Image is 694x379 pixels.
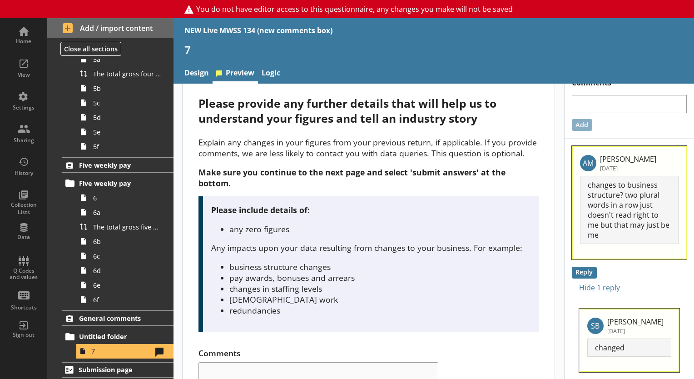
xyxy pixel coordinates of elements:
button: Hide 1 reply [572,282,620,294]
span: 6d [93,266,161,275]
li: Four weekly payFour weekly pay55aThe total gross four weekly pay paid to employees in [Period Str... [47,4,173,154]
li: Untitled folder7 [66,329,173,359]
span: 6 [93,194,161,202]
span: 5b [93,84,161,93]
a: 6a [76,205,173,219]
a: Submission page [62,362,173,378]
div: Shortcuts [8,304,40,311]
div: Sign out [8,331,40,339]
p: Explain any changes in your figures from your previous return, if applicable. If you provide comm... [198,137,539,159]
span: 6b [93,237,161,246]
li: Four weekly pay55aThe total gross four weekly pay paid to employees in [Period Str] was £0, is th... [66,23,173,154]
p: AM [580,155,596,171]
div: Data [8,234,40,241]
div: Home [8,38,40,45]
span: Untitled folder [79,332,158,341]
a: 6 [76,190,173,205]
div: NEW Live MWSS 134 (new comments box) [184,25,332,35]
span: Submission page [79,365,158,374]
div: Q Codes and values [8,268,40,281]
li: Five weekly pay66aThe total gross five weekly pay paid to employees in [Period Str] was £0, is th... [66,176,173,307]
span: General comments [79,314,158,323]
span: Five weekly pay [79,161,158,170]
span: 5d [93,113,161,122]
a: 5c [76,95,173,110]
strong: Please include details of: [211,204,310,215]
h1: 7 [184,43,683,57]
span: Five weekly pay [79,179,158,188]
a: 5f [76,139,173,154]
a: Five weekly pay [62,176,173,190]
p: [PERSON_NAME] [600,154,656,164]
li: changes in staffing levels [229,283,531,294]
a: 5a [76,52,173,66]
a: The total gross five weekly pay paid to employees in [Period Str] was £0, is this correct? [76,219,173,234]
span: 6c [93,252,161,260]
li: General commentsUntitled folder7 [47,310,173,358]
p: changes to business structure? two plural words in a row just doesn't read right to me but that m... [580,176,679,244]
span: Add / import content [63,23,159,33]
span: 5c [93,99,161,107]
span: 5e [93,128,161,136]
p: [DATE] [607,327,664,335]
li: redundancies [229,305,531,316]
a: 7 [76,344,173,359]
span: The total gross four weekly pay paid to employees in [Period Str] was £0, is this correct? [93,70,161,78]
p: SB [587,318,604,334]
p: Any impacts upon your data resulting from changes to your business. For example: [211,242,531,253]
p: changed [587,339,672,357]
span: 7 [91,347,152,355]
button: Reply [572,267,597,279]
button: Close all sections [60,42,121,56]
li: [DEMOGRAPHIC_DATA] work [229,294,531,305]
span: The total gross five weekly pay paid to employees in [Period Str] was £0, is this correct? [93,223,161,231]
div: View [8,71,40,79]
li: any zero figures [229,224,531,234]
a: 5d [76,110,173,125]
a: 5e [76,125,173,139]
a: 5b [76,81,173,95]
a: The total gross four weekly pay paid to employees in [Period Str] was £0, is this correct? [76,66,173,81]
div: Sharing [8,137,40,144]
div: Settings [8,104,40,111]
a: General comments [62,310,173,326]
li: Five weekly payFive weekly pay66aThe total gross five weekly pay paid to employees in [Period Str... [47,157,173,307]
span: 6a [93,208,161,217]
a: 6c [76,249,173,263]
a: 6b [76,234,173,249]
strong: Make sure you continue to the next page and select 'submit answers' at the bottom. [198,167,506,189]
a: Preview [213,64,258,84]
li: business structure changes [229,261,531,272]
span: 6f [93,295,161,304]
p: [PERSON_NAME] [607,317,664,327]
span: 6e [93,281,161,289]
a: Five weekly pay [62,157,173,173]
a: Design [181,64,213,84]
a: 6d [76,263,173,278]
a: 6e [76,278,173,292]
div: Please provide any further details that will help us to understand your figures and tell an indus... [198,96,539,126]
span: 5a [93,55,161,64]
a: Untitled folder [62,329,173,344]
a: 6f [76,292,173,307]
a: Logic [258,64,284,84]
li: pay awards, bonuses and arrears [229,272,531,283]
p: [DATE] [600,164,656,172]
button: Add / import content [47,18,173,38]
div: Collection Lists [8,201,40,215]
div: History [8,170,40,177]
span: 5f [93,142,161,151]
